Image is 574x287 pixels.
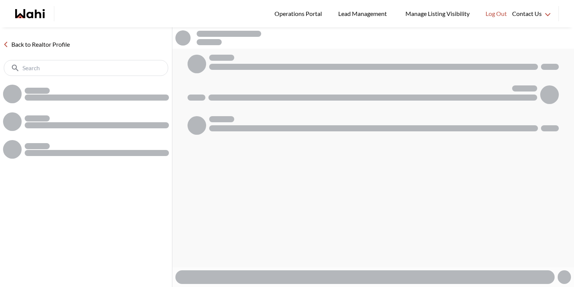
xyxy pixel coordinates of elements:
a: Wahi homepage [15,9,45,18]
span: Log Out [486,9,507,19]
span: Lead Management [338,9,389,19]
input: Search [22,64,151,72]
span: Operations Portal [274,9,325,19]
span: Manage Listing Visibility [403,9,472,19]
